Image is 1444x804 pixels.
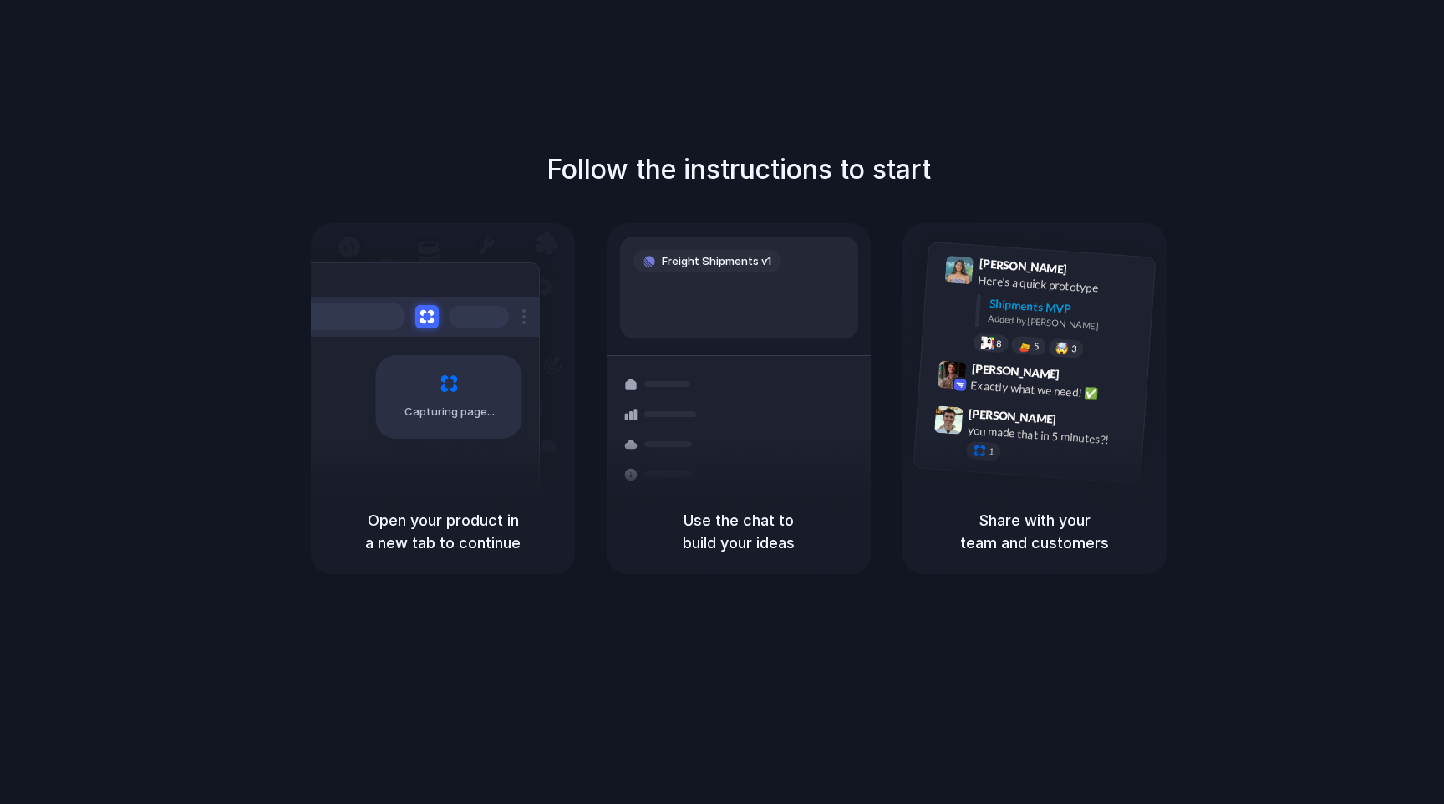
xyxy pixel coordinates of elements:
[970,376,1137,405] div: Exactly what we need! ✅
[1061,412,1096,432] span: 9:47 AM
[971,359,1060,384] span: [PERSON_NAME]
[996,338,1002,348] span: 8
[969,404,1057,428] span: [PERSON_NAME]
[1034,342,1040,351] span: 5
[967,421,1134,450] div: you made that in 5 minutes?!
[547,150,931,190] h1: Follow the instructions to start
[989,447,994,456] span: 1
[404,404,497,420] span: Capturing page
[978,272,1145,300] div: Here's a quick prototype
[627,509,851,554] h5: Use the chat to build your ideas
[1055,342,1070,354] div: 🤯
[988,312,1141,336] div: Added by [PERSON_NAME]
[1065,367,1099,387] span: 9:42 AM
[923,509,1147,554] h5: Share with your team and customers
[979,254,1067,278] span: [PERSON_NAME]
[989,295,1143,323] div: Shipments MVP
[662,253,771,270] span: Freight Shipments v1
[1072,262,1106,282] span: 9:41 AM
[331,509,555,554] h5: Open your product in a new tab to continue
[1071,344,1077,354] span: 3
